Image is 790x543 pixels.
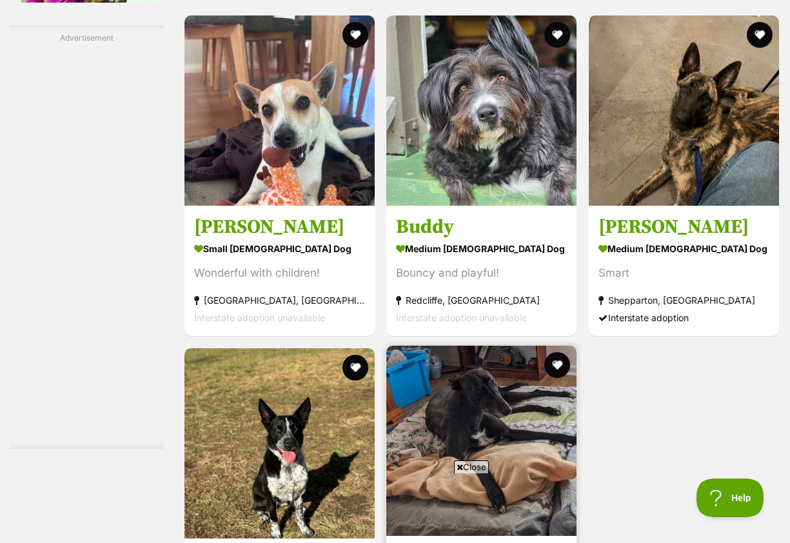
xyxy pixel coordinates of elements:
[194,264,365,282] div: Wonderful with children!
[396,264,567,282] div: Bouncy and playful!
[598,264,769,282] div: Smart
[161,479,630,537] iframe: Advertisement
[598,291,769,309] strong: Shepparton, [GEOGRAPHIC_DATA]
[396,291,567,309] strong: Redcliffe, [GEOGRAPHIC_DATA]
[598,239,769,258] strong: medium [DEMOGRAPHIC_DATA] Dog
[194,239,365,258] strong: small [DEMOGRAPHIC_DATA] Dog
[386,205,577,336] a: Buddy medium [DEMOGRAPHIC_DATA] Dog Bouncy and playful! Redcliffe, [GEOGRAPHIC_DATA] Interstate a...
[35,49,138,436] iframe: Advertisement
[386,15,577,206] img: Buddy - Old English Sheepdog
[194,215,365,239] h3: [PERSON_NAME]
[184,205,375,336] a: [PERSON_NAME] small [DEMOGRAPHIC_DATA] Dog Wonderful with children! [GEOGRAPHIC_DATA], [GEOGRAPHI...
[544,22,570,48] button: favourite
[544,352,570,378] button: favourite
[598,309,769,326] div: Interstate adoption
[184,348,375,538] img: Penne - Australian Stumpy Tail Cattle Dog
[396,215,567,239] h3: Buddy
[696,479,764,517] iframe: Help Scout Beacon - Open
[589,15,779,206] img: Jade - Dutch Shepherd Dog
[194,312,325,323] span: Interstate adoption unavailable
[747,22,773,48] button: favourite
[396,239,567,258] strong: medium [DEMOGRAPHIC_DATA] Dog
[598,215,769,239] h3: [PERSON_NAME]
[10,25,164,449] div: Advertisement
[342,22,368,48] button: favourite
[194,291,365,309] strong: [GEOGRAPHIC_DATA], [GEOGRAPHIC_DATA]
[386,346,577,536] img: Blakey, the greyhound - Greyhound Dog
[396,312,527,323] span: Interstate adoption unavailable
[589,205,779,336] a: [PERSON_NAME] medium [DEMOGRAPHIC_DATA] Dog Smart Shepparton, [GEOGRAPHIC_DATA] Interstate adoption
[342,355,368,380] button: favourite
[454,460,489,473] span: Close
[184,15,375,206] img: Billy - Fox Terrier Dog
